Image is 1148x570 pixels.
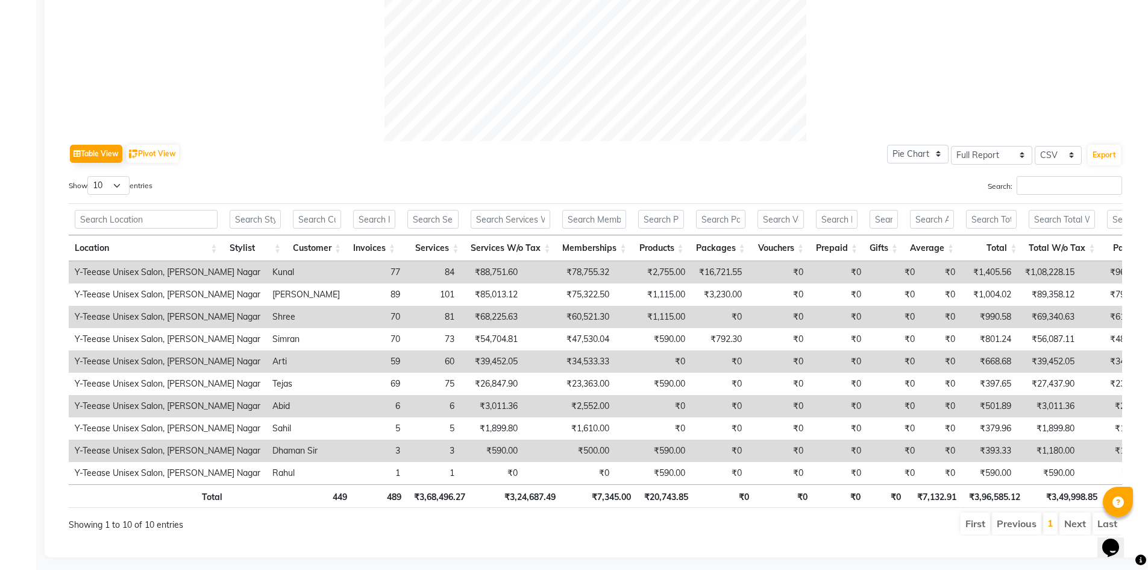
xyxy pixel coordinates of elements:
[562,484,637,508] th: ₹7,345.00
[524,261,615,283] td: ₹78,755.32
[691,350,748,373] td: ₹0
[460,395,524,417] td: ₹3,011.36
[966,210,1017,229] input: Search Total
[69,350,266,373] td: Y-Teease Unisex Salon, [PERSON_NAME] Nagar
[615,283,691,306] td: ₹1,115.00
[988,176,1122,195] label: Search:
[961,440,1017,462] td: ₹393.33
[867,350,921,373] td: ₹0
[748,417,809,440] td: ₹0
[615,395,691,417] td: ₹0
[460,440,524,462] td: ₹590.00
[406,261,460,283] td: 84
[69,283,266,306] td: Y-Teease Unisex Salon, [PERSON_NAME] Nagar
[224,235,287,261] th: Stylist: activate to sort column ascending
[691,395,748,417] td: ₹0
[921,328,961,350] td: ₹0
[406,350,460,373] td: 60
[615,350,691,373] td: ₹0
[346,350,406,373] td: 59
[748,395,809,417] td: ₹0
[407,484,471,508] th: ₹3,68,496.27
[266,417,346,440] td: Sahil
[346,306,406,328] td: 70
[460,283,524,306] td: ₹85,013.12
[406,440,460,462] td: 3
[524,417,615,440] td: ₹1,610.00
[460,417,524,440] td: ₹1,899.80
[460,373,524,395] td: ₹26,847.90
[867,283,921,306] td: ₹0
[460,328,524,350] td: ₹54,704.81
[1097,522,1136,558] iframe: chat widget
[809,306,867,328] td: ₹0
[814,484,867,508] th: ₹0
[961,417,1017,440] td: ₹379.96
[809,283,867,306] td: ₹0
[266,373,346,395] td: Tejas
[346,462,406,484] td: 1
[69,373,266,395] td: Y-Teease Unisex Salon, [PERSON_NAME] Nagar
[524,395,615,417] td: ₹2,552.00
[910,210,954,229] input: Search Average
[346,373,406,395] td: 69
[867,462,921,484] td: ₹0
[460,350,524,373] td: ₹39,452.05
[1026,484,1103,508] th: ₹3,49,998.85
[751,235,810,261] th: Vouchers: activate to sort column ascending
[346,283,406,306] td: 89
[266,462,346,484] td: Rahul
[1017,395,1081,417] td: ₹3,011.36
[347,235,401,261] th: Invoices: activate to sort column ascending
[406,395,460,417] td: 6
[615,328,691,350] td: ₹590.00
[346,328,406,350] td: 70
[694,484,755,508] th: ₹0
[471,484,562,508] th: ₹3,24,687.49
[961,350,1017,373] td: ₹668.68
[75,210,218,229] input: Search Location
[921,306,961,328] td: ₹0
[69,417,266,440] td: Y-Teease Unisex Salon, [PERSON_NAME] Nagar
[1023,235,1101,261] th: Total W/o Tax: activate to sort column ascending
[465,235,556,261] th: Services W/o Tax: activate to sort column ascending
[962,484,1026,508] th: ₹3,96,585.12
[921,350,961,373] td: ₹0
[921,283,961,306] td: ₹0
[755,484,814,508] th: ₹0
[748,261,809,283] td: ₹0
[287,235,347,261] th: Customer: activate to sort column ascending
[1088,145,1121,165] button: Export
[691,417,748,440] td: ₹0
[921,462,961,484] td: ₹0
[1017,440,1081,462] td: ₹1,180.00
[471,210,550,229] input: Search Services W/o Tax
[867,484,907,508] th: ₹0
[346,395,406,417] td: 6
[809,417,867,440] td: ₹0
[1017,350,1081,373] td: ₹39,452.05
[867,395,921,417] td: ₹0
[1017,176,1122,195] input: Search:
[266,440,346,462] td: Dhaman Sir
[406,306,460,328] td: 81
[1017,328,1081,350] td: ₹56,087.11
[126,145,179,163] button: Pivot View
[691,373,748,395] td: ₹0
[748,328,809,350] td: ₹0
[1017,417,1081,440] td: ₹1,899.80
[615,462,691,484] td: ₹590.00
[867,328,921,350] td: ₹0
[266,328,346,350] td: Simran
[524,350,615,373] td: ₹34,533.33
[293,484,353,508] th: 449
[748,306,809,328] td: ₹0
[69,395,266,417] td: Y-Teease Unisex Salon, [PERSON_NAME] Nagar
[524,373,615,395] td: ₹23,363.00
[69,462,266,484] td: Y-Teease Unisex Salon, [PERSON_NAME] Nagar
[809,462,867,484] td: ₹0
[691,283,748,306] td: ₹3,230.00
[266,306,346,328] td: Shree
[1017,462,1081,484] td: ₹590.00
[615,373,691,395] td: ₹590.00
